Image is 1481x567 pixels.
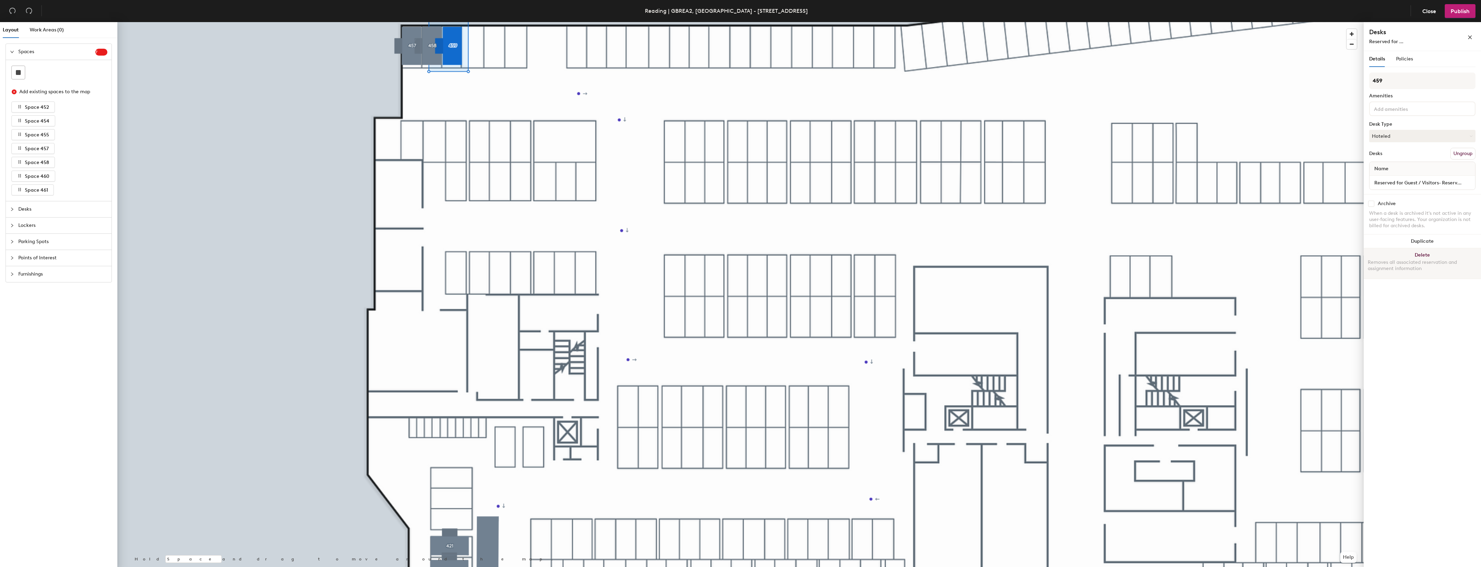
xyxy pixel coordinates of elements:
[1369,151,1382,156] div: Desks
[1369,28,1445,37] h4: Desks
[18,218,107,233] span: Lockers
[25,132,49,138] span: Space 455
[11,157,55,168] button: Space 458
[1369,39,1403,45] span: Reserved for ...
[1368,259,1477,272] div: Removes all associated reservation and assignment information
[11,102,55,113] button: Space 452
[18,44,95,60] span: Spaces
[1396,56,1413,62] span: Policies
[6,4,19,18] button: Undo (⌘ + Z)
[1364,234,1481,248] button: Duplicate
[18,250,107,266] span: Points of Interest
[25,118,49,124] span: Space 454
[10,272,14,276] span: collapsed
[19,88,101,96] div: Add existing spaces to the map
[95,50,107,55] span: 7
[1364,248,1481,279] button: DeleteRemoves all associated reservation and assignment information
[18,234,107,250] span: Parking Spots
[1451,8,1470,15] span: Publish
[10,240,14,244] span: collapsed
[30,27,64,33] span: Work Areas (0)
[25,160,49,165] span: Space 458
[22,4,36,18] button: Redo (⌘ + ⇧ + Z)
[645,7,808,15] div: Reading | GBREA2, [GEOGRAPHIC_DATA] - [STREET_ADDRESS]
[1369,130,1475,142] button: Hoteled
[1378,201,1396,206] div: Archive
[11,143,55,154] button: Space 457
[18,266,107,282] span: Furnishings
[1369,56,1385,62] span: Details
[1340,552,1357,563] button: Help
[95,49,107,56] sup: 7
[1468,35,1472,40] span: close
[1445,4,1475,18] button: Publish
[10,50,14,54] span: expanded
[25,146,49,152] span: Space 457
[25,187,48,193] span: Space 461
[18,201,107,217] span: Desks
[1416,4,1442,18] button: Close
[1422,8,1436,15] span: Close
[9,7,16,14] span: undo
[1369,210,1475,229] div: When a desk is archived it's not active in any user-facing features. Your organization is not bil...
[10,256,14,260] span: collapsed
[12,89,17,94] span: close-circle
[25,104,49,110] span: Space 452
[1369,93,1475,99] div: Amenities
[1371,178,1474,188] input: Unnamed desk
[11,171,55,182] button: Space 460
[11,129,55,140] button: Space 455
[1450,148,1475,160] button: Ungroup
[1373,104,1435,113] input: Add amenities
[11,184,54,195] button: Space 461
[11,115,55,126] button: Space 454
[10,207,14,211] span: collapsed
[1371,163,1392,175] span: Name
[10,223,14,228] span: collapsed
[25,173,49,179] span: Space 460
[1369,122,1475,127] div: Desk Type
[3,27,19,33] span: Layout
